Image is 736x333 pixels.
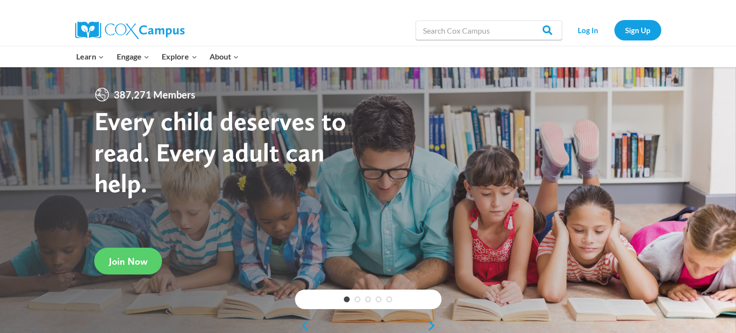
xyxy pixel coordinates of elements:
[416,20,562,40] input: Search Cox Campus
[75,21,185,39] img: Cox Campus
[76,50,104,63] span: Learn
[162,50,197,63] span: Explore
[110,87,199,102] span: 387,271 Members
[295,320,310,332] a: previous
[427,320,442,332] a: next
[567,20,661,40] nav: Secondary Navigation
[70,46,245,67] nav: Primary Navigation
[109,255,147,267] span: Join Now
[117,50,149,63] span: Engage
[386,296,392,302] a: 5
[355,296,360,302] a: 2
[614,20,661,40] a: Sign Up
[567,20,610,40] a: Log In
[94,105,346,198] strong: Every child deserves to read. Every adult can help.
[344,296,350,302] a: 1
[376,296,381,302] a: 4
[365,296,371,302] a: 3
[94,248,162,274] a: Join Now
[210,50,239,63] span: About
